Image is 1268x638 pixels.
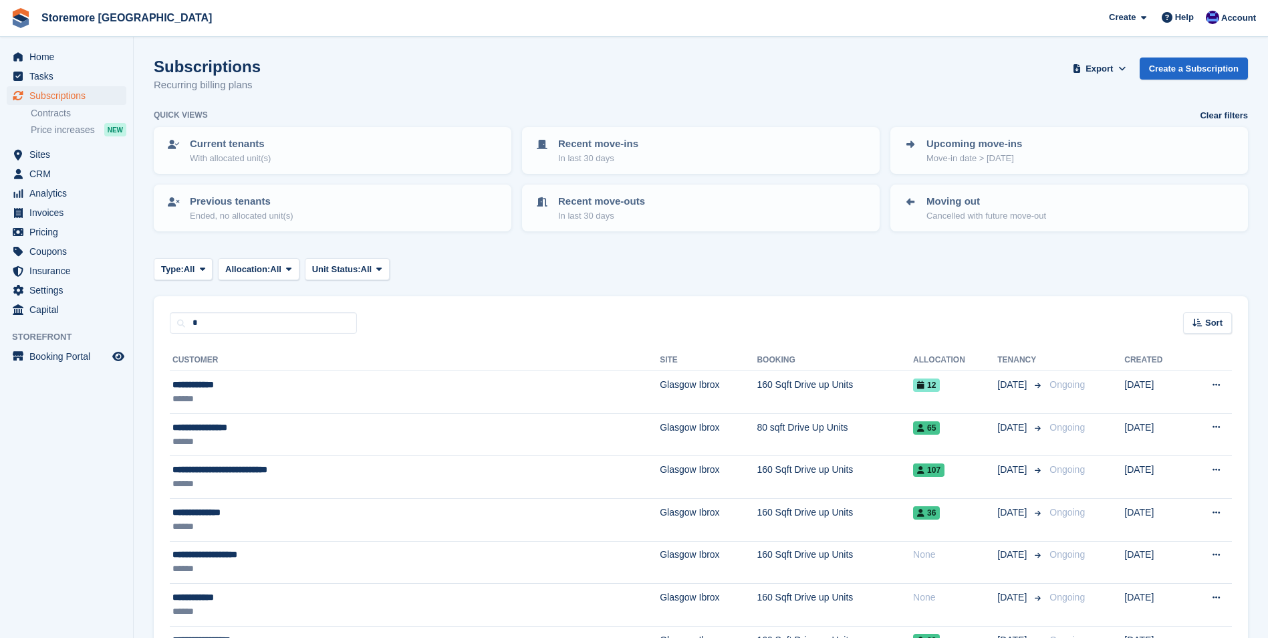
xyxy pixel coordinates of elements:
[757,413,913,456] td: 80 sqft Drive Up Units
[660,498,757,541] td: Glasgow Ibrox
[161,263,184,276] span: Type:
[31,124,95,136] span: Price increases
[29,86,110,105] span: Subscriptions
[1221,11,1256,25] span: Account
[7,47,126,66] a: menu
[29,261,110,280] span: Insurance
[1124,541,1186,584] td: [DATE]
[558,136,638,152] p: Recent move-ins
[926,152,1022,165] p: Move-in date > [DATE]
[1205,316,1223,330] span: Sort
[11,8,31,28] img: stora-icon-8386f47178a22dfd0bd8f6a31ec36ba5ce8667c1dd55bd0f319d3a0aa187defe.svg
[7,67,126,86] a: menu
[29,184,110,203] span: Analytics
[31,122,126,137] a: Price increases NEW
[29,281,110,300] span: Settings
[660,584,757,627] td: Glasgow Ibrox
[757,541,913,584] td: 160 Sqft Drive up Units
[29,47,110,66] span: Home
[660,456,757,499] td: Glasgow Ibrox
[190,152,271,165] p: With allocated unit(s)
[29,145,110,164] span: Sites
[1140,58,1248,80] a: Create a Subscription
[558,152,638,165] p: In last 30 days
[926,136,1022,152] p: Upcoming move-ins
[155,186,510,230] a: Previous tenants Ended, no allocated unit(s)
[29,165,110,183] span: CRM
[110,348,126,364] a: Preview store
[154,258,213,280] button: Type: All
[7,300,126,319] a: menu
[312,263,361,276] span: Unit Status:
[926,194,1046,209] p: Moving out
[170,350,660,371] th: Customer
[757,584,913,627] td: 160 Sqft Drive up Units
[184,263,195,276] span: All
[7,347,126,366] a: menu
[154,78,261,93] p: Recurring billing plans
[523,186,878,230] a: Recent move-outs In last 30 days
[7,203,126,222] a: menu
[31,107,126,120] a: Contracts
[154,58,261,76] h1: Subscriptions
[154,109,208,121] h6: Quick views
[997,378,1029,392] span: [DATE]
[7,184,126,203] a: menu
[1200,109,1248,122] a: Clear filters
[660,541,757,584] td: Glasgow Ibrox
[523,128,878,173] a: Recent move-ins In last 30 days
[660,371,757,414] td: Glasgow Ibrox
[7,223,126,241] a: menu
[757,371,913,414] td: 160 Sqft Drive up Units
[913,591,997,605] div: None
[155,128,510,173] a: Current tenants With allocated unit(s)
[997,350,1044,371] th: Tenancy
[12,330,133,344] span: Storefront
[1124,498,1186,541] td: [DATE]
[190,136,271,152] p: Current tenants
[29,300,110,319] span: Capital
[1175,11,1194,24] span: Help
[926,209,1046,223] p: Cancelled with future move-out
[1124,413,1186,456] td: [DATE]
[36,7,217,29] a: Storemore [GEOGRAPHIC_DATA]
[1049,422,1085,433] span: Ongoing
[892,128,1247,173] a: Upcoming move-ins Move-in date > [DATE]
[1124,584,1186,627] td: [DATE]
[190,209,293,223] p: Ended, no allocated unit(s)
[1070,58,1129,80] button: Export
[913,463,944,477] span: 107
[361,263,372,276] span: All
[660,350,757,371] th: Site
[1206,11,1219,24] img: Angela
[757,498,913,541] td: 160 Sqft Drive up Units
[190,194,293,209] p: Previous tenants
[558,209,645,223] p: In last 30 days
[1124,371,1186,414] td: [DATE]
[104,123,126,136] div: NEW
[7,261,126,280] a: menu
[225,263,270,276] span: Allocation:
[997,421,1029,435] span: [DATE]
[7,242,126,261] a: menu
[660,413,757,456] td: Glasgow Ibrox
[913,350,997,371] th: Allocation
[1049,507,1085,518] span: Ongoing
[7,145,126,164] a: menu
[892,186,1247,230] a: Moving out Cancelled with future move-out
[558,194,645,209] p: Recent move-outs
[305,258,390,280] button: Unit Status: All
[1124,350,1186,371] th: Created
[997,463,1029,477] span: [DATE]
[1049,464,1085,475] span: Ongoing
[913,379,940,392] span: 12
[7,86,126,105] a: menu
[1049,379,1085,390] span: Ongoing
[1124,456,1186,499] td: [DATE]
[29,223,110,241] span: Pricing
[1109,11,1136,24] span: Create
[1086,62,1113,76] span: Export
[1049,592,1085,603] span: Ongoing
[7,281,126,300] a: menu
[757,456,913,499] td: 160 Sqft Drive up Units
